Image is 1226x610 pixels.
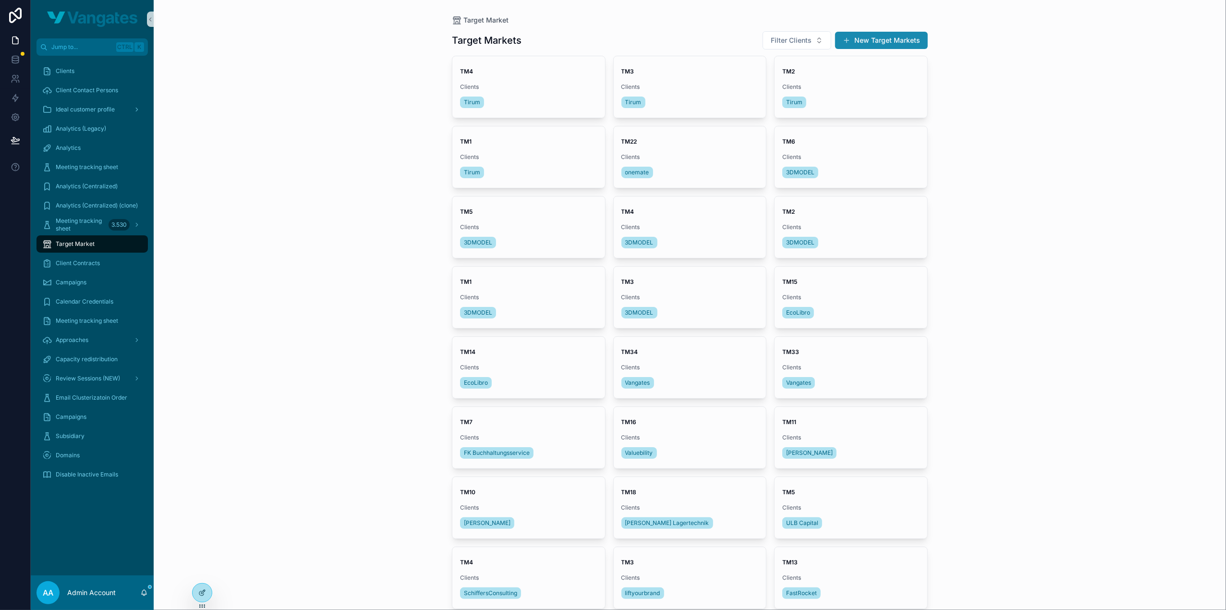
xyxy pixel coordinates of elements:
[463,15,509,25] span: Target Market
[464,519,510,527] span: [PERSON_NAME]
[36,216,148,233] a: Meeting tracking sheet3.530
[464,379,488,387] span: EcoLibro
[460,364,597,371] span: Clients
[621,68,634,75] strong: TM3
[835,32,928,49] button: New Target Markets
[774,196,928,258] a: TM2Clients3DMODEL
[460,167,484,178] a: Tirum
[56,355,118,363] span: Capacity redistribution
[782,587,821,599] a: FastRocket
[621,574,759,582] span: Clients
[452,547,606,609] a: TM4ClientsSchiffersConsulting
[464,169,480,176] span: Tirum
[782,83,920,91] span: Clients
[786,379,811,387] span: Vangates
[464,239,492,246] span: 3DMODEL
[56,86,118,94] span: Client Contact Persons
[621,208,634,215] strong: TM4
[460,208,473,215] strong: TM5
[56,375,120,382] span: Review Sessions (NEW)
[774,336,928,399] a: TM33ClientsVangates
[460,138,472,145] strong: TM1
[31,56,154,496] div: scrollable content
[36,82,148,99] a: Client Contact Persons
[56,125,106,133] span: Analytics (Legacy)
[782,68,795,75] strong: TM2
[36,255,148,272] a: Client Contracts
[36,274,148,291] a: Campaigns
[460,223,597,231] span: Clients
[782,153,920,161] span: Clients
[460,97,484,108] a: Tirum
[621,587,664,599] a: liftyourbrand
[621,434,759,441] span: Clients
[621,418,637,426] strong: TM16
[36,235,148,253] a: Target Market
[460,447,534,459] a: FK Buchhaltungsservice
[774,476,928,539] a: TM5ClientsULB Capital
[56,144,81,152] span: Analytics
[56,336,88,344] span: Approaches
[464,589,517,597] span: SchiffersConsulting
[460,348,475,355] strong: TM14
[460,377,492,389] a: EcoLibro
[460,504,597,512] span: Clients
[36,38,148,56] button: Jump to...CtrlK
[36,159,148,176] a: Meeting tracking sheet
[460,434,597,441] span: Clients
[786,309,810,317] span: EcoLibro
[452,336,606,399] a: TM14ClientsEcoLibro
[464,98,480,106] span: Tirum
[782,237,818,248] a: 3DMODEL
[36,120,148,137] a: Analytics (Legacy)
[36,293,148,310] a: Calendar Credentials
[621,153,759,161] span: Clients
[774,406,928,469] a: TM11Clients[PERSON_NAME]
[786,98,802,106] span: Tirum
[56,240,95,248] span: Target Market
[782,293,920,301] span: Clients
[56,67,74,75] span: Clients
[786,169,814,176] span: 3DMODEL
[56,163,118,171] span: Meeting tracking sheet
[782,574,920,582] span: Clients
[625,309,654,317] span: 3DMODEL
[771,36,812,45] span: Filter Clients
[56,106,115,113] span: Ideal customer profile
[460,153,597,161] span: Clients
[621,559,634,566] strong: TM3
[36,101,148,118] a: Ideal customer profile
[135,43,143,51] span: K
[56,202,138,209] span: Analytics (Centralized) (clone)
[786,519,818,527] span: ULB Capital
[460,418,473,426] strong: TM7
[460,587,521,599] a: SchiffersConsulting
[460,559,473,566] strong: TM4
[786,589,817,597] span: FastRocket
[782,418,796,426] strong: TM11
[460,237,496,248] a: 3DMODEL
[613,406,767,469] a: TM16ClientsValuebility
[621,377,654,389] a: Vangates
[625,169,649,176] span: onemate
[782,167,818,178] a: 3DMODEL
[613,196,767,258] a: TM4Clients3DMODEL
[774,266,928,329] a: TM15ClientsEcoLibro
[782,97,806,108] a: Tirum
[452,476,606,539] a: TM10Clients[PERSON_NAME]
[36,447,148,464] a: Domains
[36,408,148,426] a: Campaigns
[51,43,112,51] span: Jump to...
[625,519,709,527] span: [PERSON_NAME] Lagertechnik
[782,504,920,512] span: Clients
[621,278,634,285] strong: TM3
[109,219,130,231] div: 3.530
[621,488,637,496] strong: TM18
[36,331,148,349] a: Approaches
[460,307,496,318] a: 3DMODEL
[621,237,657,248] a: 3DMODEL
[786,449,833,457] span: [PERSON_NAME]
[56,471,118,478] span: Disable Inactive Emails
[56,217,105,232] span: Meeting tracking sheet
[36,466,148,483] a: Disable Inactive Emails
